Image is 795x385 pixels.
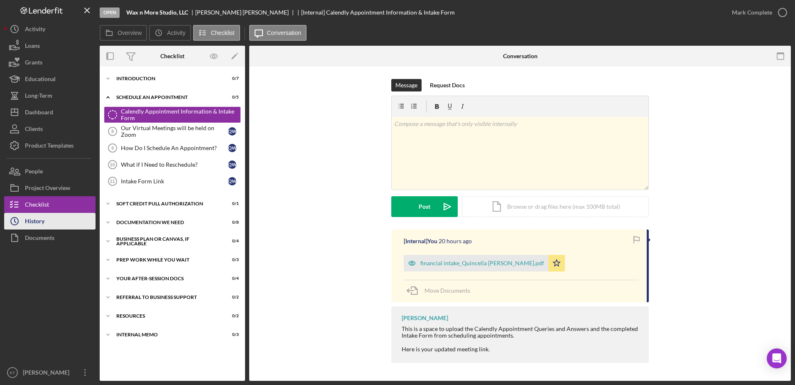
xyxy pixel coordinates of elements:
[4,196,96,213] button: Checklist
[4,163,96,180] button: People
[25,104,53,123] div: Dashboard
[25,163,43,182] div: People
[404,255,565,271] button: financial intake_Quincella [PERSON_NAME].pdf
[25,180,70,198] div: Project Overview
[224,313,239,318] div: 0 / 2
[404,238,437,244] div: [Internal] You
[228,177,236,185] div: Q W
[104,156,241,173] a: 10What if I Need to Reschedule?QW
[4,364,96,381] button: ET[PERSON_NAME]
[121,178,228,185] div: Intake Form Link
[4,71,96,87] button: Educational
[4,180,96,196] a: Project Overview
[424,287,470,294] span: Move Documents
[100,25,147,41] button: Overview
[25,121,43,139] div: Clients
[25,230,54,248] div: Documents
[224,257,239,262] div: 0 / 3
[116,201,218,206] div: Soft Credit Pull Authorization
[116,95,218,100] div: Schedule An Appointment
[224,295,239,300] div: 0 / 2
[4,137,96,154] a: Product Templates
[116,295,218,300] div: Referral to Business Support
[121,108,240,121] div: Calendly Appointment Information & Intake Form
[767,348,787,368] div: Open Intercom Messenger
[4,121,96,137] button: Clients
[228,127,236,136] div: Q W
[25,37,40,56] div: Loans
[4,21,96,37] button: Activity
[301,9,455,16] div: [Internal] Calendly Appointment Information & Intake Form
[116,276,218,281] div: Your After-Session Docs
[224,332,239,337] div: 0 / 3
[25,71,56,89] div: Educational
[111,146,114,151] tspan: 9
[126,9,188,16] b: Wax n More Studio, LLC
[118,30,142,36] label: Overview
[121,145,228,151] div: How Do I Schedule An Appointment?
[25,137,74,156] div: Product Templates
[4,230,96,246] button: Documents
[402,326,640,339] div: This is a space to upload the Calendly Appointment Queries and Answers and the completed Intake F...
[10,370,15,375] text: ET
[267,30,302,36] label: Conversation
[430,79,465,91] div: Request Docs
[116,220,218,225] div: Documentation We Need
[249,25,307,41] button: Conversation
[4,87,96,104] button: Long-Term
[116,332,218,337] div: Internal Memo
[21,364,75,383] div: [PERSON_NAME]
[4,213,96,230] button: History
[160,53,184,59] div: Checklist
[4,54,96,71] button: Grants
[121,161,228,168] div: What if I Need to Reschedule?
[402,346,640,353] div: Here is your updated meeting link.
[395,79,417,91] div: Message
[121,125,228,138] div: Our Virtual Meetings will be held on Zoom
[224,201,239,206] div: 0 / 1
[110,162,115,167] tspan: 10
[104,173,241,190] a: 11Intake Form LinkQW
[25,213,44,232] div: History
[25,87,52,106] div: Long-Term
[224,276,239,281] div: 0 / 4
[211,30,235,36] label: Checklist
[402,315,448,321] div: [PERSON_NAME]
[116,313,218,318] div: Resources
[100,7,120,18] div: Open
[404,280,478,301] button: Move Documents
[104,106,241,123] a: Calendly Appointment Information & Intake Form
[228,144,236,152] div: Q W
[391,196,458,217] button: Post
[439,238,472,244] time: 2025-09-23 17:39
[193,25,240,41] button: Checklist
[732,4,772,21] div: Mark Complete
[104,140,241,156] a: 9How Do I Schedule An Appointment?QW
[195,9,296,16] div: [PERSON_NAME] [PERSON_NAME]
[116,237,218,246] div: Business Plan or Canvas, if applicable
[224,76,239,81] div: 0 / 7
[420,260,544,267] div: financial intake_Quincella [PERSON_NAME].pdf
[25,21,45,39] div: Activity
[116,257,218,262] div: Prep Work While You Wait
[25,54,42,73] div: Grants
[4,104,96,121] button: Dashboard
[4,37,96,54] button: Loans
[149,25,191,41] button: Activity
[224,239,239,244] div: 0 / 4
[104,123,241,140] a: 8Our Virtual Meetings will be held on ZoomQW
[167,30,185,36] label: Activity
[110,179,115,184] tspan: 11
[25,196,49,215] div: Checklist
[116,76,218,81] div: Introduction
[391,79,422,91] button: Message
